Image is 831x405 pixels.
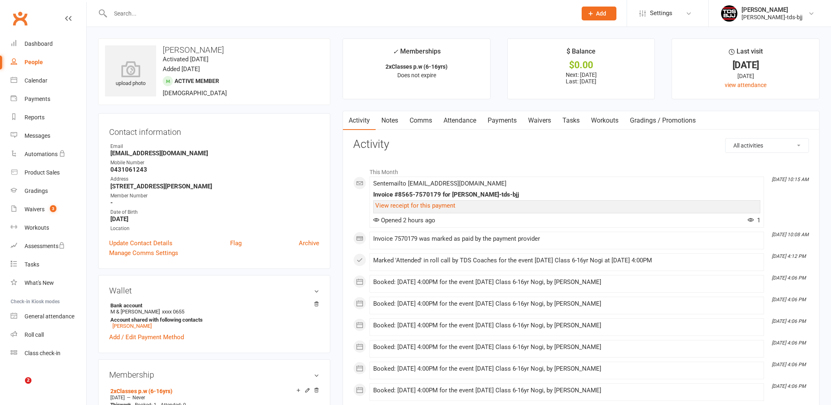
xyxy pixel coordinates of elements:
div: Member Number [110,192,319,200]
iframe: Intercom live chat [8,377,28,397]
li: This Month [353,163,809,177]
a: Flag [230,238,242,248]
a: Notes [376,111,404,130]
div: Memberships [393,46,441,61]
span: Sent email to [EMAIL_ADDRESS][DOMAIN_NAME] [373,180,506,187]
h3: Contact information [109,124,319,136]
a: Automations [11,145,86,163]
i: [DATE] 4:06 PM [772,297,806,302]
a: Workouts [11,219,86,237]
a: Activity [343,111,376,130]
span: Never [132,395,145,401]
a: What's New [11,274,86,292]
div: Address [110,175,319,183]
div: Class check-in [25,350,60,356]
time: Activated [DATE] [163,56,208,63]
div: upload photo [105,61,156,88]
strong: - [110,199,319,206]
a: Add / Edit Payment Method [109,332,184,342]
a: Calendar [11,72,86,90]
strong: Bank account [110,302,315,309]
a: Tasks [11,255,86,274]
div: Booked: [DATE] 4:00PM for the event [DATE] Class 6-16yr Nogi, by [PERSON_NAME] [373,300,760,307]
a: Payments [482,111,522,130]
strong: Account shared with following contacts [110,317,315,323]
div: Booked: [DATE] 4:00PM for the event [DATE] Class 6-16yr Nogi, by [PERSON_NAME] [373,387,760,394]
img: thumb_image1696914579.png [721,5,737,22]
a: Messages [11,127,86,145]
span: 3 [50,205,56,212]
div: Mobile Number [110,159,319,167]
a: Archive [299,238,319,248]
h3: [PERSON_NAME] [105,45,323,54]
i: [DATE] 4:12 PM [772,253,806,259]
div: Booked: [DATE] 4:00PM for the event [DATE] Class 6-16yr Nogi, by [PERSON_NAME] [373,279,760,286]
a: view attendance [725,82,766,88]
span: xxxx 0655 [162,309,184,315]
span: Add [596,10,606,17]
a: Reports [11,108,86,127]
strong: 0431061243 [110,166,319,173]
h3: Wallet [109,286,319,295]
div: Payments [25,96,50,102]
a: Tasks [557,111,585,130]
div: Booked: [DATE] 4:00PM for the event [DATE] Class 6-16yr Nogi, by [PERSON_NAME] [373,344,760,351]
div: Last visit [729,46,763,61]
div: Calendar [25,77,47,84]
h3: Activity [353,138,809,151]
a: [PERSON_NAME] [112,323,152,329]
div: Roll call [25,331,44,338]
a: General attendance kiosk mode [11,307,86,326]
a: Gradings / Promotions [624,111,701,130]
div: $ Balance [567,46,596,61]
a: View receipt for this payment [375,202,455,209]
i: [DATE] 4:06 PM [772,340,806,346]
i: [DATE] 4:06 PM [772,362,806,367]
div: Gradings [25,188,48,194]
a: Waivers [522,111,557,130]
div: Assessments [25,243,65,249]
input: Search... [108,8,571,19]
a: Gradings [11,182,86,200]
li: M & [PERSON_NAME] [109,301,319,330]
i: [DATE] 4:06 PM [772,275,806,281]
a: Class kiosk mode [11,344,86,362]
a: Assessments [11,237,86,255]
a: Clubworx [10,8,30,29]
div: People [25,59,43,65]
div: Messages [25,132,50,139]
div: Invoice #8565-7570179 for [PERSON_NAME]-tds-bjj [373,191,760,198]
i: [DATE] 4:06 PM [772,318,806,324]
strong: [EMAIL_ADDRESS][DOMAIN_NAME] [110,150,319,157]
i: [DATE] 10:08 AM [772,232,809,237]
a: Workouts [585,111,624,130]
a: Update Contact Details [109,238,172,248]
div: [PERSON_NAME] [741,6,802,13]
div: Booked: [DATE] 4:00PM for the event [DATE] Class 6-16yr Nogi, by [PERSON_NAME] [373,322,760,329]
div: Reports [25,114,45,121]
span: Does not expire [397,72,436,78]
a: Comms [404,111,438,130]
div: Invoice 7570179 was marked as paid by the payment provider [373,235,760,242]
div: Waivers [25,206,45,213]
span: 1 [748,217,760,224]
div: Booked: [DATE] 4:00PM for the event [DATE] Class 6-16yr Nogi, by [PERSON_NAME] [373,365,760,372]
a: People [11,53,86,72]
a: 2xClasses p.w (6-16yrs) [110,388,172,394]
a: Waivers 3 [11,200,86,219]
div: Workouts [25,224,49,231]
span: Opened 2 hours ago [373,217,435,224]
a: Dashboard [11,35,86,53]
a: Roll call [11,326,86,344]
div: Email [110,143,319,150]
time: Added [DATE] [163,65,200,73]
a: Product Sales [11,163,86,182]
i: [DATE] 4:06 PM [772,383,806,389]
div: What's New [25,280,54,286]
span: [DEMOGRAPHIC_DATA] [163,90,227,97]
div: Marked 'Attended' in roll call by TDS Coaches for the event [DATE] Class 6-16yr Nogi at [DATE] 4:... [373,257,760,264]
div: [PERSON_NAME]-tds-bjj [741,13,802,21]
span: [DATE] [110,395,125,401]
div: General attendance [25,313,74,320]
div: Dashboard [25,40,53,47]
